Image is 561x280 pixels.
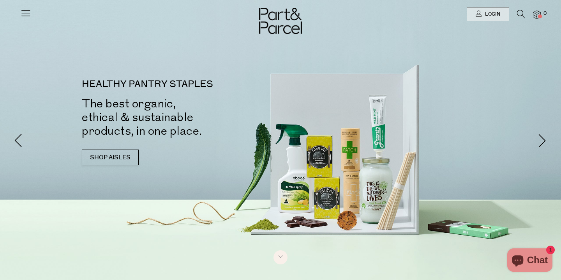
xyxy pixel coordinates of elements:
[483,11,500,18] span: Login
[82,80,292,89] p: HEALTHY PANTRY STAPLES
[542,10,549,17] span: 0
[505,248,555,274] inbox-online-store-chat: Shopify online store chat
[82,150,139,165] a: SHOP AISLES
[533,11,541,19] a: 0
[82,97,292,138] h2: The best organic, ethical & sustainable products, in one place.
[259,8,302,34] img: Part&Parcel
[467,7,509,21] a: Login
